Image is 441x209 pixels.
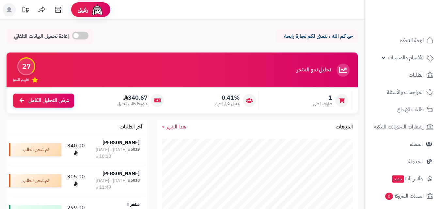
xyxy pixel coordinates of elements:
[17,3,34,18] a: تحديثات المنصة
[369,33,437,48] a: لوحة التحكم
[385,193,393,200] span: 0
[215,94,240,101] span: 0.41%
[408,157,423,166] span: المدونة
[297,67,331,73] h3: تحليل نمو المتجر
[397,16,435,30] img: logo-2.png
[369,171,437,187] a: وآتس آبجديد
[313,94,332,101] span: 1
[369,154,437,169] a: المدونة
[215,101,240,107] span: معدل تكرار الشراء
[369,84,437,100] a: المراجعات والأسئلة
[13,94,74,108] a: عرض التحليل الكامل
[91,3,104,16] img: ai-face.png
[96,178,128,191] div: [DATE] - [DATE] 11:49 م
[400,36,424,45] span: لوحة التحكم
[166,123,186,131] span: هذا الشهر
[409,70,424,80] span: الطلبات
[78,6,88,14] span: رفيق
[281,33,353,40] p: حياكم الله ، نتمنى لكم تجارة رابحة
[313,101,332,107] span: طلبات الشهر
[9,143,61,156] div: تم شحن الطلب
[410,140,423,149] span: العملاء
[96,147,128,160] div: [DATE] - [DATE] 10:10 م
[13,77,29,82] span: تقييم النمو
[128,147,140,160] div: #5019
[392,175,404,183] span: جديد
[102,139,140,146] strong: [PERSON_NAME]
[336,124,353,130] h3: المبيعات
[374,122,424,131] span: إشعارات التحويلات البنكية
[9,174,61,187] div: تم شحن الطلب
[102,170,140,177] strong: [PERSON_NAME]
[14,33,69,40] span: إعادة تحميل البيانات التلقائي
[369,67,437,83] a: الطلبات
[64,165,88,196] td: 305.00
[397,105,424,114] span: طلبات الإرجاع
[162,123,186,131] a: هذا الشهر
[369,119,437,135] a: إشعارات التحويلات البنكية
[388,53,424,62] span: الأقسام والمنتجات
[369,136,437,152] a: العملاء
[118,101,148,107] span: متوسط طلب العميل
[369,102,437,117] a: طلبات الإرجاع
[128,178,140,191] div: #5018
[28,97,69,104] span: عرض التحليل الكامل
[118,94,148,101] span: 340.67
[385,191,424,201] span: السلات المتروكة
[64,134,88,165] td: 340.00
[369,188,437,204] a: السلات المتروكة0
[119,124,142,130] h3: آخر الطلبات
[391,174,423,183] span: وآتس آب
[127,201,140,208] strong: شاهر اا
[387,88,424,97] span: المراجعات والأسئلة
